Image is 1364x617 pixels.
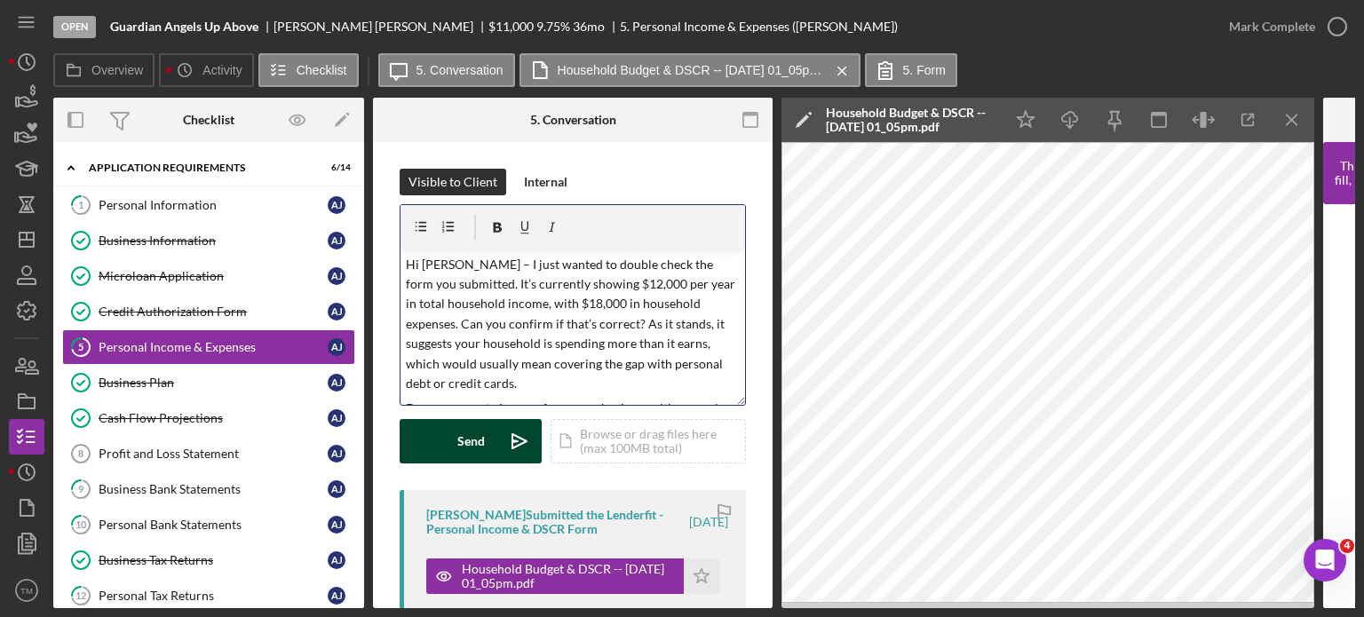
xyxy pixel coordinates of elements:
a: Business Tax ReturnsAJ [62,542,355,578]
button: 5. Conversation [378,53,515,87]
a: Credit Authorization FormAJ [62,294,355,329]
button: Activity [159,53,253,87]
button: TM [9,573,44,608]
div: A J [328,445,345,463]
button: Household Budget & DSCR -- [DATE] 01_05pm.pdf [519,53,860,87]
div: A J [328,516,345,534]
tspan: 8 [78,448,83,459]
b: Guardian Angels Up Above [110,20,258,34]
button: Send [400,419,542,463]
div: 5. Personal Income & Expenses ([PERSON_NAME]) [620,20,898,34]
div: A J [328,267,345,285]
iframe: Intercom live chat [1304,539,1346,581]
div: Open [53,16,96,38]
div: A J [328,196,345,214]
tspan: 5 [78,341,83,352]
button: Internal [515,169,576,195]
p: Do you generate income from your business, either as salary or owner’s draws? The form should ref... [406,399,741,479]
button: Visible to Client [400,169,506,195]
div: A J [328,480,345,498]
div: Personal Bank Statements [99,518,328,532]
div: Business Information [99,233,328,248]
div: Business Tax Returns [99,553,328,567]
div: 5. Conversation [530,113,616,127]
div: A J [328,409,345,427]
div: A J [328,303,345,320]
a: 8Profit and Loss StatementAJ [62,436,355,471]
a: 12Personal Tax ReturnsAJ [62,578,355,613]
div: Personal Tax Returns [99,589,328,603]
div: 36 mo [573,20,605,34]
a: 5Personal Income & ExpensesAJ [62,329,355,365]
button: 5. Form [865,53,957,87]
span: 4 [1340,539,1354,553]
div: Business Bank Statements [99,482,328,496]
a: Business PlanAJ [62,365,355,400]
div: [PERSON_NAME] [PERSON_NAME] [274,20,488,34]
div: 6 / 14 [319,162,351,173]
tspan: 9 [78,483,84,494]
div: Send [457,419,485,463]
div: Visible to Client [408,169,497,195]
a: 10Personal Bank StatementsAJ [62,507,355,542]
div: Internal [524,169,567,195]
div: A J [328,338,345,356]
tspan: 1 [78,199,83,210]
div: 9.75 % [536,20,570,34]
button: Checklist [258,53,359,87]
label: 5. Form [903,63,946,77]
div: Credit Authorization Form [99,305,328,319]
button: Mark Complete [1211,9,1355,44]
button: Household Budget & DSCR -- [DATE] 01_05pm.pdf [426,558,719,594]
label: Checklist [297,63,347,77]
div: Personal Income & Expenses [99,340,328,354]
label: Activity [202,63,242,77]
span: $11,000 [488,19,534,34]
div: Profit and Loss Statement [99,447,328,461]
tspan: 10 [75,518,87,530]
label: Household Budget & DSCR -- [DATE] 01_05pm.pdf [558,63,824,77]
div: APPLICATION REQUIREMENTS [89,162,306,173]
a: Cash Flow ProjectionsAJ [62,400,355,436]
div: Checklist [183,113,234,127]
a: Microloan ApplicationAJ [62,258,355,294]
div: A J [328,587,345,605]
button: Overview [53,53,155,87]
a: Business InformationAJ [62,223,355,258]
p: Hi [PERSON_NAME] – I just wanted to double check the form you submitted. It’s currently showing $... [406,255,741,394]
div: Cash Flow Projections [99,411,328,425]
div: A J [328,232,345,249]
div: Microloan Application [99,269,328,283]
div: Business Plan [99,376,328,390]
a: 1Personal InformationAJ [62,187,355,223]
time: 2025-09-05 17:05 [689,515,728,529]
label: Overview [91,63,143,77]
label: 5. Conversation [416,63,504,77]
div: Personal Information [99,198,328,212]
div: Household Budget & DSCR -- [DATE] 01_05pm.pdf [826,106,995,134]
text: TM [20,586,33,596]
div: Household Budget & DSCR -- [DATE] 01_05pm.pdf [462,562,675,590]
div: [PERSON_NAME] Submitted the Lenderfit - Personal Income & DSCR Form [426,508,686,536]
a: 9Business Bank StatementsAJ [62,471,355,507]
div: A J [328,374,345,392]
tspan: 12 [75,589,86,601]
div: A J [328,551,345,569]
div: Mark Complete [1229,9,1315,44]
